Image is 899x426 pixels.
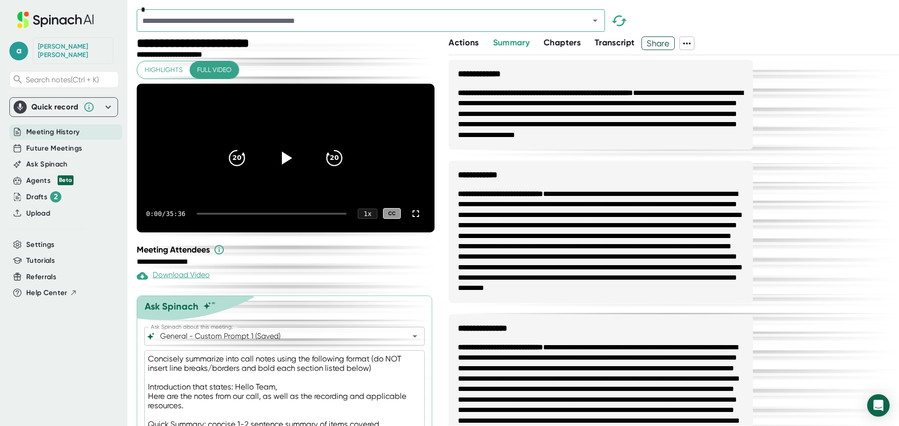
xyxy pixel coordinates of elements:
[145,301,199,312] div: Ask Spinach
[50,191,61,202] div: 2
[137,270,210,282] div: Download Video
[38,43,108,59] div: Amanda Koch
[146,210,185,217] div: 0:00 / 35:36
[26,288,77,298] button: Help Center
[867,394,890,417] div: Open Intercom Messenger
[26,208,50,219] button: Upload
[190,61,239,79] button: Full video
[544,37,581,48] span: Chapters
[137,61,190,79] button: Highlights
[493,36,530,49] button: Summary
[158,330,394,343] input: What can we do to help?
[9,42,28,60] span: a
[449,37,479,48] span: Actions
[14,98,114,116] div: Quick record
[383,208,401,219] div: CC
[26,272,56,282] button: Referrals
[26,255,55,266] button: Tutorials
[26,143,82,154] button: Future Meetings
[449,36,479,49] button: Actions
[26,239,55,250] button: Settings
[197,64,231,76] span: Full video
[544,36,581,49] button: Chapters
[26,175,74,186] div: Agents
[26,127,80,137] button: Meeting History
[358,209,377,219] div: 1 x
[595,37,635,48] span: Transcript
[26,288,67,298] span: Help Center
[595,36,635,49] button: Transcript
[145,64,183,76] span: Highlights
[26,175,74,186] button: Agents Beta
[58,175,74,185] div: Beta
[642,35,674,51] span: Share
[589,14,602,27] button: Open
[137,244,437,255] div: Meeting Attendees
[641,36,675,50] button: Share
[26,191,61,202] div: Drafts
[26,75,99,84] span: Search notes (Ctrl + K)
[408,330,421,343] button: Open
[493,37,530,48] span: Summary
[26,191,61,202] button: Drafts 2
[26,159,68,170] button: Ask Spinach
[31,102,79,112] div: Quick record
